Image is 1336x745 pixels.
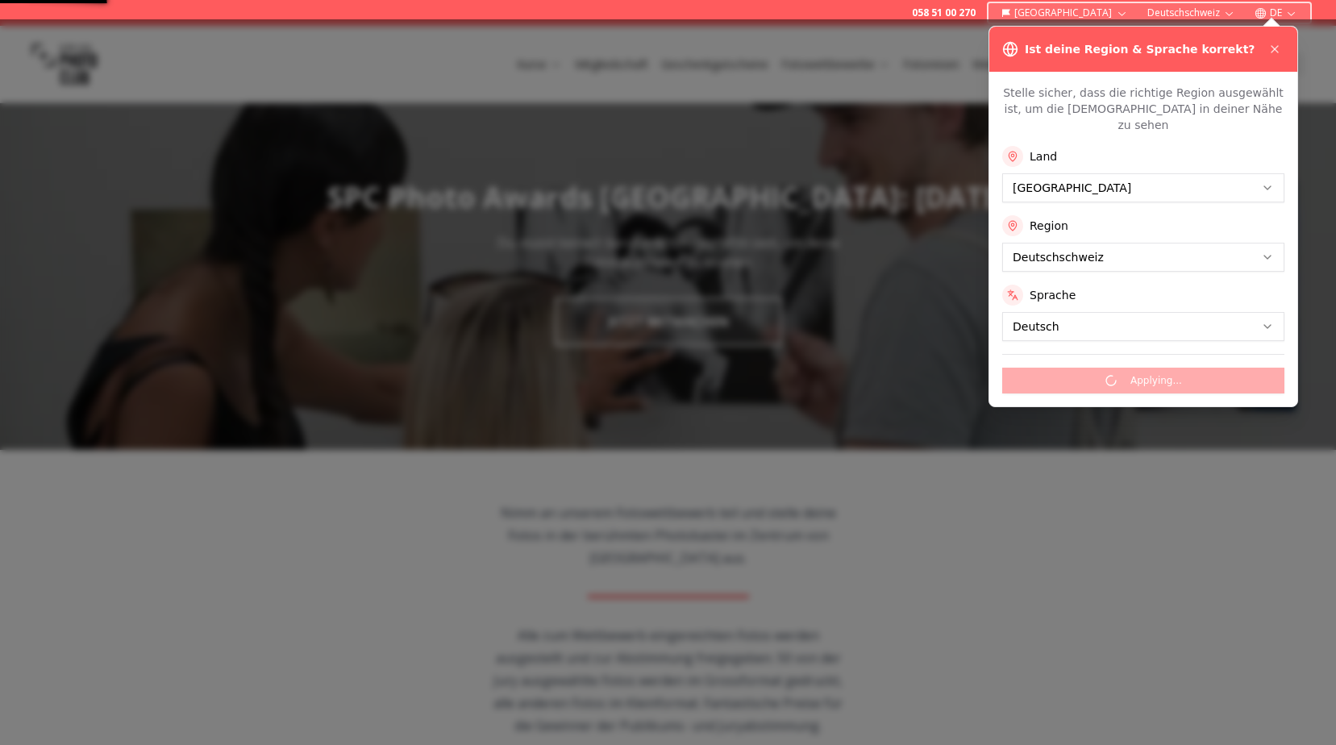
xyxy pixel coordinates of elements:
[912,6,976,19] a: 058 51 00 270
[1030,218,1068,234] label: Region
[1025,41,1255,57] h3: Ist deine Region & Sprache korrekt?
[1030,287,1076,303] label: Sprache
[1141,3,1242,23] button: Deutschschweiz
[1030,148,1057,164] label: Land
[995,3,1134,23] button: [GEOGRAPHIC_DATA]
[1248,3,1304,23] button: DE
[1002,85,1284,133] p: Stelle sicher, dass die richtige Region ausgewählt ist, um die [DEMOGRAPHIC_DATA] in deiner Nähe ...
